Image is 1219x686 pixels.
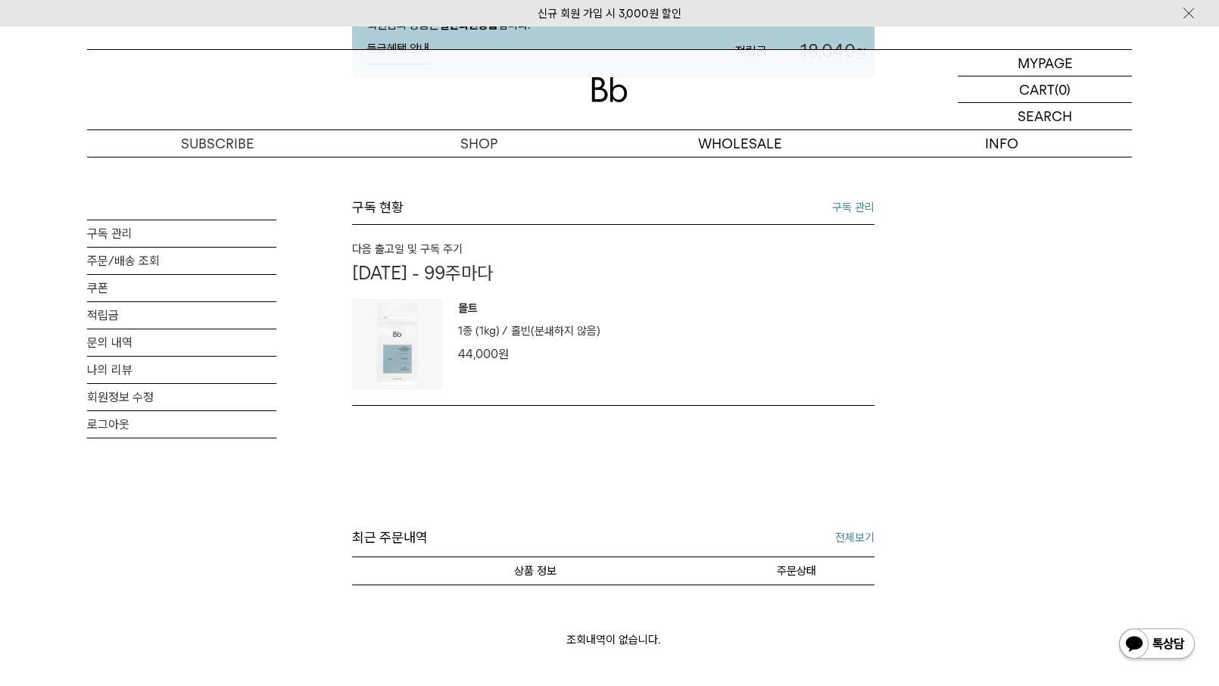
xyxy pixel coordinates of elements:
img: 로고 [591,77,628,102]
a: 나의 리뷰 [87,357,276,383]
span: 원 [498,347,509,361]
a: 다음 출고일 및 구독 주기 [DATE] - 99주마다 [352,240,874,284]
h6: 다음 출고일 및 구독 주기 [352,240,874,258]
p: WHOLESALE [609,130,871,157]
a: 구독 관리 [87,220,276,247]
p: CART [1019,76,1055,102]
a: MYPAGE [958,50,1132,76]
a: 로그아웃 [87,411,276,438]
h3: 구독 현황 [352,198,404,217]
img: 카카오톡 채널 1:1 채팅 버튼 [1118,627,1196,663]
th: 상품명/옵션 [352,557,718,585]
a: 적립금 [87,302,276,329]
a: SHOP [348,130,609,157]
a: SUBSCRIBE [87,130,348,157]
span: 최근 주문내역 [352,527,428,549]
p: INFO [871,130,1132,157]
a: CART (0) [958,76,1132,103]
img: 상품이미지 [352,299,443,390]
a: 구독 관리 [832,198,874,217]
a: 상품이미지 몰트 1종 (1kg) / 홀빈(분쇄하지 않음) 44,000원 [352,299,874,390]
p: 홀빈(분쇄하지 않음) [511,322,600,340]
p: SEARCH [1018,103,1072,129]
div: 44,000 [458,345,600,364]
th: 주문상태 [718,557,874,585]
a: 신규 회원 가입 시 3,000원 할인 [538,7,681,20]
p: MYPAGE [1018,50,1073,76]
a: 전체보기 [835,529,874,547]
a: 문의 내역 [87,329,276,356]
p: (0) [1055,76,1071,102]
span: 1종 (1kg) / [458,324,508,338]
a: 쿠폰 [87,275,276,301]
p: 몰트 [458,299,600,322]
a: 주문/배송 조회 [87,248,276,274]
a: 회원정보 수정 [87,384,276,410]
p: [DATE] - 99주마다 [352,262,874,284]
